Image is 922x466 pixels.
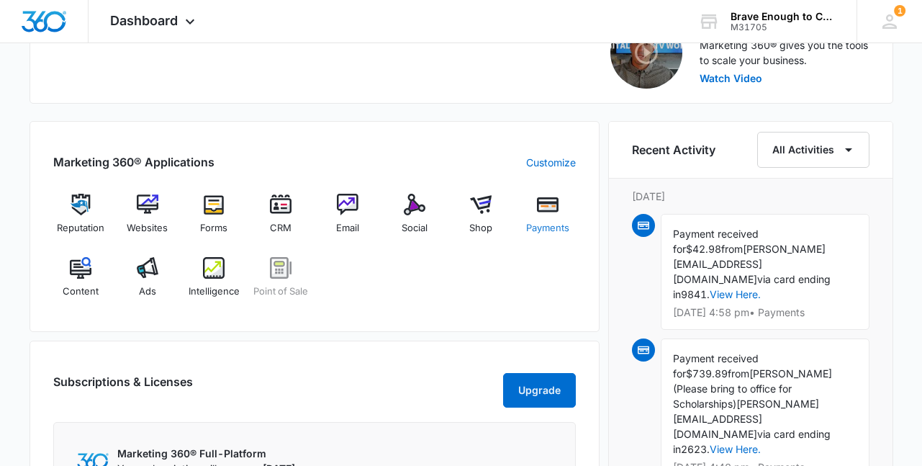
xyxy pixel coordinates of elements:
[710,443,761,455] a: View Here.
[894,5,905,17] span: 1
[453,194,509,246] a: Shop
[336,221,359,236] span: Email
[673,308,857,318] p: [DATE] 4:58 pm • Payments
[681,443,710,455] span: 2623.
[731,11,836,22] div: account name
[673,258,762,285] span: [EMAIL_ADDRESS][DOMAIN_NAME]
[57,221,104,236] span: Reputation
[673,228,759,255] span: Payment received for
[681,288,710,300] span: 9841.
[63,284,99,299] span: Content
[53,373,193,402] h2: Subscriptions & Licenses
[189,284,240,299] span: Intelligence
[320,194,376,246] a: Email
[503,373,576,408] button: Upgrade
[743,243,826,255] span: [PERSON_NAME]
[139,284,156,299] span: Ads
[721,243,743,255] span: from
[127,221,168,236] span: Websites
[469,221,492,236] span: Shop
[402,221,428,236] span: Social
[119,257,175,309] a: Ads
[632,141,715,158] h6: Recent Activity
[731,22,836,32] div: account id
[200,221,227,236] span: Forms
[186,257,242,309] a: Intelligence
[728,367,749,380] span: from
[610,17,682,89] img: Intro Video
[53,153,214,171] h2: Marketing 360® Applications
[110,13,178,28] span: Dashboard
[700,73,762,84] button: Watch Video
[253,284,308,299] span: Point of Sale
[253,257,309,309] a: Point of Sale
[673,398,819,440] span: [PERSON_NAME][EMAIL_ADDRESS][DOMAIN_NAME]
[253,194,309,246] a: CRM
[270,221,291,236] span: CRM
[53,194,109,246] a: Reputation
[673,367,832,410] span: [PERSON_NAME] (Please bring to office for Scholarships)
[710,288,761,300] a: View Here.
[757,132,869,168] button: All Activities
[673,352,759,380] span: Payment received for
[520,194,576,246] a: Payments
[526,221,569,236] span: Payments
[632,189,869,204] p: [DATE]
[186,194,242,246] a: Forms
[526,155,576,170] a: Customize
[686,367,728,380] span: $739.89
[117,446,295,461] p: Marketing 360® Full-Platform
[700,37,869,68] p: Marketing 360® gives you the tools to scale your business.
[686,243,721,255] span: $42.98
[53,257,109,309] a: Content
[119,194,175,246] a: Websites
[387,194,442,246] a: Social
[894,5,905,17] div: notifications count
